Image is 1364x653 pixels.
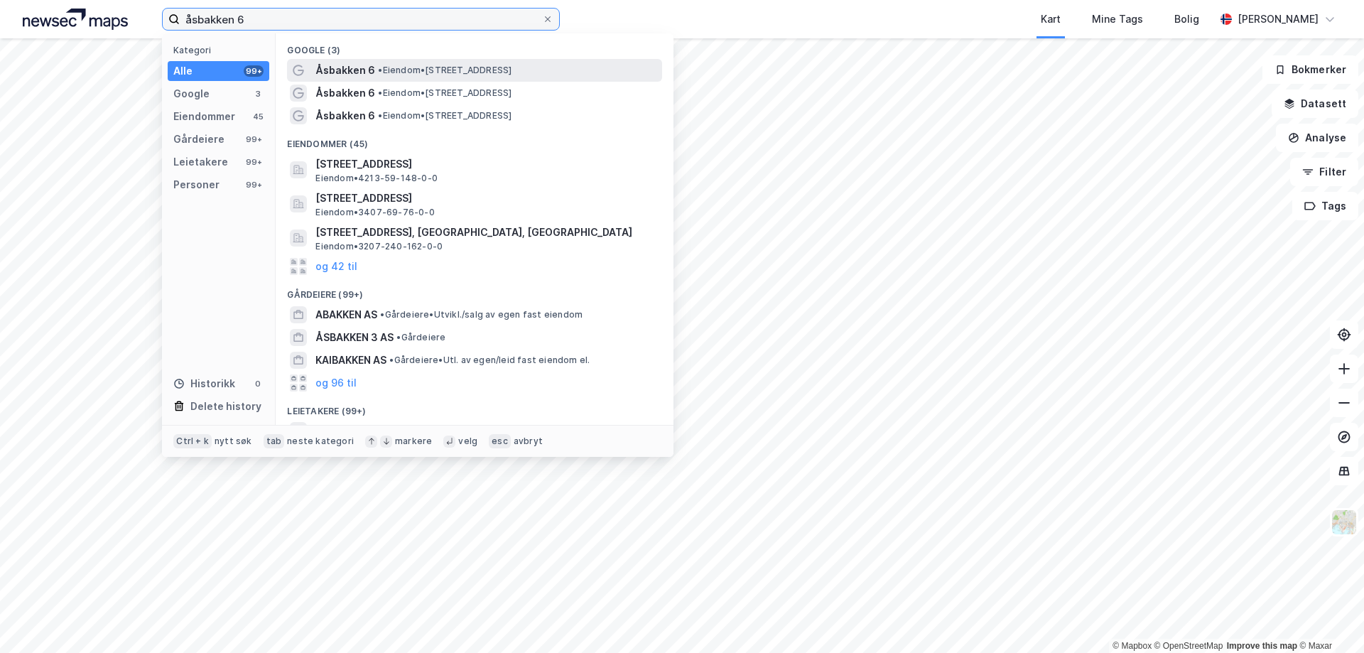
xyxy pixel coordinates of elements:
div: Mine Tags [1092,11,1143,28]
div: Eiendommer (45) [276,127,673,153]
div: Personer [173,176,220,193]
div: Kategori [173,45,269,55]
span: Eiendom • 3207-240-162-0-0 [315,241,443,252]
button: Datasett [1272,90,1358,118]
a: OpenStreetMap [1154,641,1223,651]
span: • [378,65,382,75]
span: Åsbakken 6 [315,107,375,124]
div: 0 [252,378,264,389]
span: Eiendom • 4213-59-148-0-0 [315,173,438,184]
span: Åsbakken 6 [315,62,375,79]
div: Gårdeiere (99+) [276,278,673,303]
div: Leietakere [173,153,228,171]
div: 45 [252,111,264,122]
div: Gårdeiere [173,131,224,148]
span: • [389,355,394,365]
div: Eiendommer [173,108,235,125]
span: Åsbakken 6 [315,85,375,102]
div: Alle [173,63,193,80]
div: Kontrollprogram for chat [1293,585,1364,653]
div: 99+ [244,65,264,77]
div: nytt søk [215,436,252,447]
span: ÅSBAKKEN 3 AS [315,329,394,346]
div: 99+ [244,156,264,168]
div: 99+ [244,179,264,190]
span: Gårdeiere [396,332,445,343]
button: Analyse [1276,124,1358,152]
div: Historikk [173,375,235,392]
span: KAIBAKKEN AS [315,352,386,369]
span: • [378,110,382,121]
span: Gårdeiere • Utvikl./salg av egen fast eiendom [380,309,583,320]
div: Leietakere (99+) [276,394,673,420]
span: ABAKKEN AS [315,306,377,323]
span: Eiendom • [STREET_ADDRESS] [378,110,511,122]
div: Ctrl + k [173,434,212,448]
div: Bolig [1174,11,1199,28]
a: Improve this map [1227,641,1297,651]
span: [STREET_ADDRESS] [315,190,656,207]
div: Google [173,85,210,102]
div: markere [395,436,432,447]
div: Google (3) [276,33,673,59]
span: [STREET_ADDRESS] [315,156,656,173]
span: [STREET_ADDRESS], [GEOGRAPHIC_DATA], [GEOGRAPHIC_DATA] [315,224,656,241]
div: [PERSON_NAME] [1238,11,1319,28]
span: Eiendom • 3407-69-76-0-0 [315,207,434,218]
span: • [378,87,382,98]
button: Filter [1290,158,1358,186]
span: • [380,309,384,320]
button: Tags [1292,192,1358,220]
div: 99+ [244,134,264,145]
button: og 42 til [315,258,357,275]
img: Z [1331,509,1358,536]
div: Kart [1041,11,1061,28]
div: 3 [252,88,264,99]
input: Søk på adresse, matrikkel, gårdeiere, leietakere eller personer [180,9,542,30]
span: Eiendom • [STREET_ADDRESS] [378,87,511,99]
span: Gårdeiere • Utl. av egen/leid fast eiendom el. [389,355,590,366]
div: neste kategori [287,436,354,447]
div: avbryt [514,436,543,447]
iframe: Chat Widget [1293,585,1364,653]
div: Delete history [190,398,261,415]
div: tab [264,434,285,448]
span: • [396,332,401,342]
span: Eiendom • [STREET_ADDRESS] [378,65,511,76]
a: Mapbox [1113,641,1152,651]
div: velg [458,436,477,447]
button: og 96 til [315,374,357,392]
button: Bokmerker [1262,55,1358,84]
div: esc [489,434,511,448]
span: AABAKKEN AS [315,423,384,440]
img: logo.a4113a55bc3d86da70a041830d287a7e.svg [23,9,128,30]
